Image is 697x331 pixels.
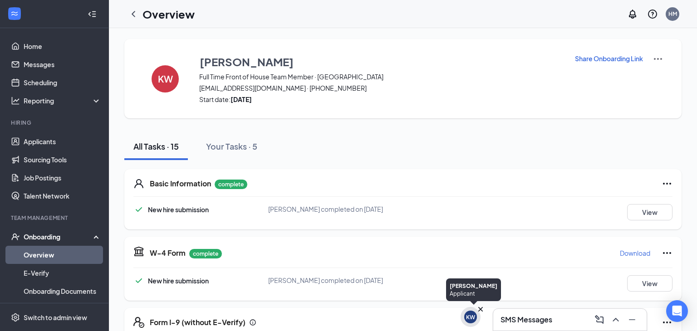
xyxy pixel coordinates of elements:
[11,96,20,105] svg: Analysis
[148,205,209,214] span: New hire submission
[627,314,638,325] svg: Minimize
[24,282,101,300] a: Onboarding Documents
[575,54,643,63] p: Share Onboarding Link
[625,312,639,327] button: Minimize
[206,141,257,152] div: Your Tasks · 5
[450,282,497,290] div: [PERSON_NAME]
[133,246,144,257] svg: TaxGovernmentIcon
[666,300,688,322] div: Open Intercom Messenger
[268,205,383,213] span: [PERSON_NAME] completed on [DATE]
[668,10,677,18] div: HM
[592,312,607,327] button: ComposeMessage
[653,54,663,64] img: More Actions
[627,9,638,19] svg: Notifications
[142,6,195,22] h1: Overview
[11,119,99,127] div: Hiring
[11,232,20,241] svg: UserCheck
[133,141,179,152] div: All Tasks · 15
[24,37,101,55] a: Home
[24,151,101,169] a: Sourcing Tools
[148,277,209,285] span: New hire submission
[450,290,497,297] div: Applicant
[24,187,101,205] a: Talent Network
[133,317,144,328] svg: FormI9EVerifyIcon
[24,300,101,318] a: Activity log
[466,313,475,321] div: KW
[133,178,144,189] svg: User
[133,275,144,286] svg: Checkmark
[200,54,294,69] h3: [PERSON_NAME]
[627,275,672,292] button: View
[199,83,563,92] span: [EMAIL_ADDRESS][DOMAIN_NAME] · [PHONE_NUMBER]
[128,9,139,19] svg: ChevronLeft
[24,264,101,282] a: E-Verify
[199,54,563,70] button: [PERSON_NAME]
[24,232,93,241] div: Onboarding
[476,305,485,314] svg: Cross
[268,276,383,284] span: [PERSON_NAME] completed on [DATE]
[627,204,672,220] button: View
[11,313,20,322] svg: Settings
[24,169,101,187] a: Job Postings
[620,248,650,258] p: Download
[249,319,256,326] svg: Info
[24,246,101,264] a: Overview
[158,76,173,82] h4: KW
[24,55,101,73] a: Messages
[609,312,623,327] button: ChevronUp
[662,317,672,328] svg: Ellipses
[215,180,247,189] p: complete
[662,178,672,189] svg: Ellipses
[199,95,563,104] span: Start date:
[24,132,101,151] a: Applicants
[10,9,19,18] svg: WorkstreamLogo
[142,54,188,104] button: KW
[574,54,643,63] button: Share Onboarding Link
[501,315,552,325] h3: SMS Messages
[133,204,144,215] svg: Checkmark
[11,214,99,222] div: Team Management
[619,246,651,260] button: Download
[594,314,605,325] svg: ComposeMessage
[662,248,672,258] svg: Ellipses
[24,313,87,322] div: Switch to admin view
[88,10,97,19] svg: Collapse
[610,314,621,325] svg: ChevronUp
[647,9,658,19] svg: QuestionInfo
[199,72,563,81] span: Full Time Front of House Team Member · [GEOGRAPHIC_DATA]
[231,95,252,103] strong: [DATE]
[24,96,102,105] div: Reporting
[189,249,222,258] p: complete
[24,73,101,92] a: Scheduling
[150,179,211,189] h5: Basic Information
[150,248,186,258] h5: W-4 Form
[150,317,245,327] h5: Form I-9 (without E-Verify)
